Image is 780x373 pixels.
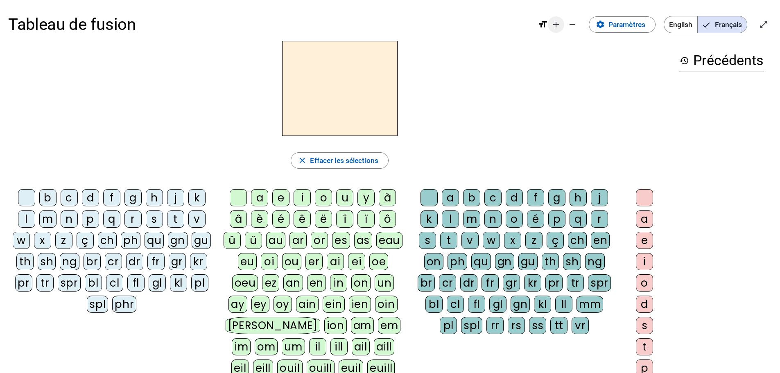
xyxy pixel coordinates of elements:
div: m [39,210,57,228]
div: bl [425,296,443,313]
div: oeu [232,274,258,292]
div: à [379,189,396,206]
div: gl [489,296,506,313]
div: fl [127,274,145,292]
div: ü [245,232,262,249]
div: kr [524,274,541,292]
div: h [570,189,587,206]
div: ain [296,296,319,313]
div: qu [471,253,491,270]
h3: Précédents [679,49,764,72]
div: gl [149,274,166,292]
div: b [463,189,480,206]
div: dr [460,274,477,292]
mat-icon: add [551,20,561,29]
div: g [124,189,142,206]
div: î [336,210,353,228]
div: n [484,210,502,228]
div: è [251,210,268,228]
div: mm [577,296,603,313]
div: pl [191,274,208,292]
div: g [548,189,565,206]
h1: Tableau de fusion [8,8,530,41]
div: oy [274,296,292,313]
div: gn [168,232,187,249]
div: cl [106,274,123,292]
div: dr [126,253,143,270]
span: Paramètres [608,18,645,31]
div: m [463,210,480,228]
button: Augmenter la taille de la police [548,16,564,33]
div: ph [448,253,467,270]
div: i [294,189,311,206]
div: t [167,210,184,228]
div: fl [468,296,485,313]
div: tr [567,274,584,292]
mat-icon: close [298,156,307,165]
div: r [124,210,142,228]
div: il [309,338,326,355]
div: a [442,189,459,206]
div: o [506,210,523,228]
div: c [61,189,78,206]
div: i [636,253,653,270]
div: on [424,253,443,270]
div: é [272,210,289,228]
div: ar [289,232,307,249]
div: or [311,232,328,249]
div: tt [550,317,567,334]
div: e [636,232,653,249]
div: t [440,232,457,249]
div: w [13,232,30,249]
div: d [636,296,653,313]
div: rs [508,317,525,334]
div: kr [190,253,207,270]
button: Diminuer la taille de la police [564,16,581,33]
div: spr [58,274,81,292]
div: eau [376,232,402,249]
div: fr [482,274,499,292]
div: qu [145,232,164,249]
div: in [330,274,347,292]
div: en [307,274,326,292]
div: gu [518,253,538,270]
div: gr [503,274,520,292]
div: p [82,210,99,228]
div: fr [147,253,165,270]
div: oi [261,253,278,270]
div: ë [315,210,332,228]
div: eu [238,253,257,270]
mat-icon: settings [596,20,605,29]
div: r [591,210,608,228]
div: spr [588,274,611,292]
div: ç [77,232,94,249]
div: br [418,274,435,292]
mat-button-toggle-group: Language selection [664,16,747,33]
button: Effacer les sélections [291,152,389,169]
div: oe [369,253,388,270]
div: x [34,232,51,249]
button: Entrer en plein écran [755,16,772,33]
div: un [375,274,394,292]
div: p [548,210,565,228]
div: em [378,317,400,334]
div: ien [349,296,371,313]
div: q [103,210,120,228]
div: ei [348,253,365,270]
div: z [525,232,543,249]
div: ll [555,296,572,313]
div: ez [262,274,279,292]
div: q [570,210,587,228]
div: oin [375,296,398,313]
div: kl [170,274,187,292]
div: e [272,189,289,206]
div: k [421,210,438,228]
div: ô [379,210,396,228]
div: an [283,274,303,292]
div: ç [547,232,564,249]
div: x [504,232,521,249]
span: Effacer les sélections [310,154,378,167]
div: a [636,210,653,228]
div: pl [440,317,457,334]
div: û [224,232,241,249]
